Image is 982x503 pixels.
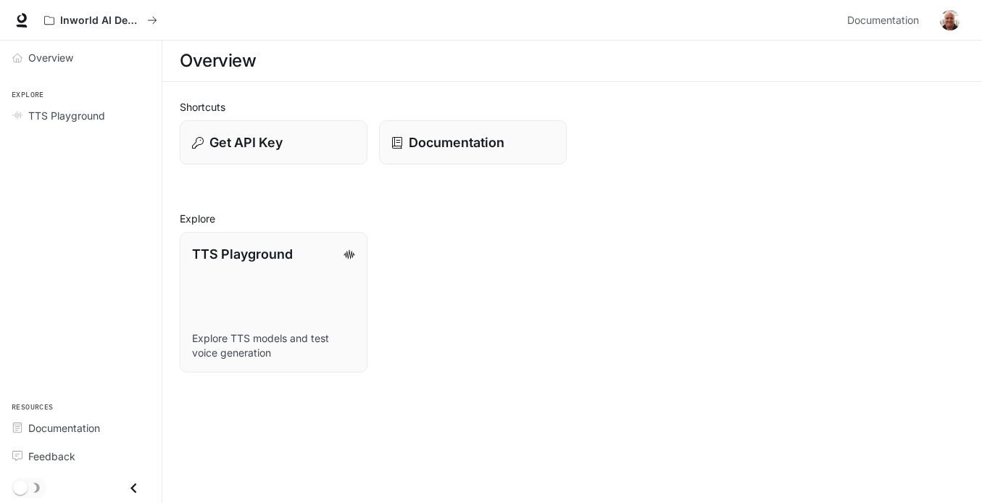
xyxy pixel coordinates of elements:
a: Documentation [841,6,930,35]
h2: Explore [180,211,965,226]
span: Dark mode toggle [13,479,28,495]
h1: Overview [180,46,256,75]
p: Inworld AI Demos [60,14,141,27]
span: Documentation [847,12,919,30]
button: User avatar [936,6,965,35]
a: Overview [6,45,156,70]
p: Get API Key [209,133,283,152]
a: Documentation [379,120,567,165]
span: Overview [28,50,73,65]
a: TTS PlaygroundExplore TTS models and test voice generation [180,232,367,373]
button: All workspaces [38,6,164,35]
button: Get API Key [180,120,367,165]
span: Documentation [28,420,100,436]
p: Documentation [409,133,504,152]
img: User avatar [940,10,960,30]
a: Feedback [6,444,156,469]
p: TTS Playground [192,244,293,264]
h2: Shortcuts [180,99,965,115]
button: Close drawer [117,473,150,503]
span: Feedback [28,449,75,464]
p: Explore TTS models and test voice generation [192,331,355,360]
span: TTS Playground [28,108,105,123]
a: Documentation [6,415,156,441]
a: TTS Playground [6,103,156,128]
